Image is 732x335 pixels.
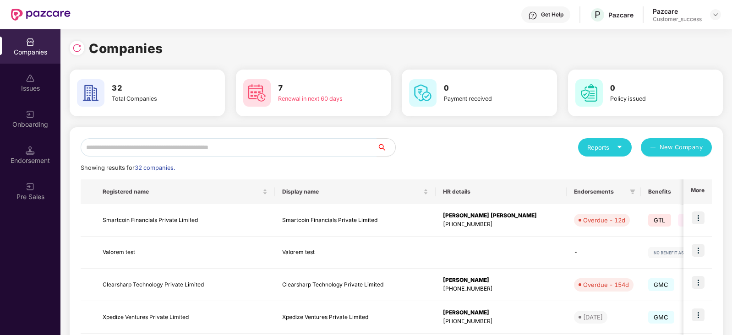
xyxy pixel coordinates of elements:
td: Clearsharp Technology Private Limited [95,269,275,301]
span: caret-down [617,144,623,150]
div: Pazcare [653,7,702,16]
th: Display name [275,179,436,204]
td: Valorem test [275,237,436,269]
img: New Pazcare Logo [11,9,71,21]
img: svg+xml;base64,PHN2ZyB4bWxucz0iaHR0cDovL3d3dy53My5vcmcvMjAwMC9zdmciIHdpZHRoPSI2MCIgaGVpZ2h0PSI2MC... [243,79,271,107]
span: GPA [678,214,701,227]
span: filter [630,189,635,195]
span: GTL [648,214,671,227]
div: [PHONE_NUMBER] [443,220,559,229]
span: GMC [648,311,674,324]
img: svg+xml;base64,PHN2ZyB3aWR0aD0iMjAiIGhlaWdodD0iMjAiIHZpZXdCb3g9IjAgMCAyMCAyMCIgZmlsbD0ibm9uZSIgeG... [26,182,35,191]
div: Pazcare [608,11,634,19]
img: icon [692,308,705,321]
div: Get Help [541,11,563,18]
div: [PERSON_NAME] [PERSON_NAME] [443,211,559,220]
img: svg+xml;base64,PHN2ZyBpZD0iRHJvcGRvd24tMzJ4MzIiIHhtbG5zPSJodHRwOi8vd3d3LnczLm9yZy8yMDAwL3N2ZyIgd2... [712,11,719,18]
span: P [595,9,601,20]
div: [PHONE_NUMBER] [443,285,559,293]
td: Smartcoin Financials Private Limited [275,204,436,237]
img: svg+xml;base64,PHN2ZyBpZD0iSGVscC0zMngzMiIgeG1sbnM9Imh0dHA6Ly93d3cudzMub3JnLzIwMDAvc3ZnIiB3aWR0aD... [528,11,537,20]
td: Xpedize Ventures Private Limited [275,301,436,334]
td: Clearsharp Technology Private Limited [275,269,436,301]
span: filter [628,186,637,197]
div: Total Companies [112,94,191,103]
img: svg+xml;base64,PHN2ZyB3aWR0aD0iMTQuNSIgaGVpZ2h0PSIxNC41IiB2aWV3Qm94PSIwIDAgMTYgMTYiIGZpbGw9Im5vbm... [26,146,35,155]
h3: 0 [610,82,689,94]
span: Showing results for [81,164,175,171]
img: svg+xml;base64,PHN2ZyBpZD0iSXNzdWVzX2Rpc2FibGVkIiB4bWxucz0iaHR0cDovL3d3dy53My5vcmcvMjAwMC9zdmciIH... [26,74,35,83]
img: svg+xml;base64,PHN2ZyBpZD0iUmVsb2FkLTMyeDMyIiB4bWxucz0iaHR0cDovL3d3dy53My5vcmcvMjAwMC9zdmciIHdpZH... [72,43,82,53]
h3: 7 [278,82,357,94]
span: 32 companies. [135,164,175,171]
td: Valorem test [95,237,275,269]
h3: 0 [444,82,523,94]
img: icon [692,244,705,257]
span: GMC [648,278,674,291]
div: Overdue - 12d [583,216,625,225]
button: plusNew Company [641,138,712,157]
div: Customer_success [653,16,702,23]
span: plus [650,144,656,151]
span: Display name [282,188,421,195]
div: [PERSON_NAME] [443,308,559,317]
button: search [377,138,396,157]
td: Xpedize Ventures Private Limited [95,301,275,334]
td: - [567,237,641,269]
span: New Company [660,143,703,152]
th: More [683,179,712,204]
div: [PHONE_NUMBER] [443,317,559,326]
td: Smartcoin Financials Private Limited [95,204,275,237]
div: Payment received [444,94,523,103]
h3: 32 [112,82,191,94]
div: [PERSON_NAME] [443,276,559,285]
th: Registered name [95,179,275,204]
img: svg+xml;base64,PHN2ZyB4bWxucz0iaHR0cDovL3d3dy53My5vcmcvMjAwMC9zdmciIHdpZHRoPSIxMjIiIGhlaWdodD0iMj... [648,247,704,258]
span: search [377,144,395,151]
span: Endorsements [574,188,626,195]
img: svg+xml;base64,PHN2ZyB4bWxucz0iaHR0cDovL3d3dy53My5vcmcvMjAwMC9zdmciIHdpZHRoPSI2MCIgaGVpZ2h0PSI2MC... [409,79,437,107]
img: svg+xml;base64,PHN2ZyB4bWxucz0iaHR0cDovL3d3dy53My5vcmcvMjAwMC9zdmciIHdpZHRoPSI2MCIgaGVpZ2h0PSI2MC... [77,79,104,107]
img: icon [692,211,705,224]
div: Renewal in next 60 days [278,94,357,103]
div: Policy issued [610,94,689,103]
div: Overdue - 154d [583,280,629,289]
div: [DATE] [583,313,603,322]
div: Reports [587,143,623,152]
h1: Companies [89,38,163,59]
span: Registered name [103,188,261,195]
img: svg+xml;base64,PHN2ZyB3aWR0aD0iMjAiIGhlaWdodD0iMjAiIHZpZXdCb3g9IjAgMCAyMCAyMCIgZmlsbD0ibm9uZSIgeG... [26,110,35,119]
th: HR details [436,179,567,204]
img: svg+xml;base64,PHN2ZyB4bWxucz0iaHR0cDovL3d3dy53My5vcmcvMjAwMC9zdmciIHdpZHRoPSI2MCIgaGVpZ2h0PSI2MC... [575,79,603,107]
img: icon [692,276,705,289]
img: svg+xml;base64,PHN2ZyBpZD0iQ29tcGFuaWVzIiB4bWxucz0iaHR0cDovL3d3dy53My5vcmcvMjAwMC9zdmciIHdpZHRoPS... [26,38,35,47]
